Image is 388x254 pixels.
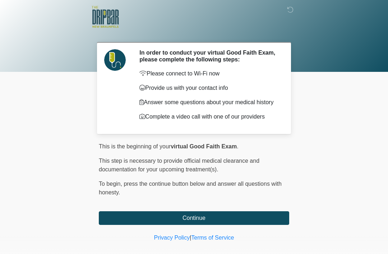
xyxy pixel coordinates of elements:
img: Agent Avatar [104,49,126,71]
p: Please connect to Wi-Fi now [139,69,278,78]
p: Complete a video call with one of our providers [139,112,278,121]
h2: In order to conduct your virtual Good Faith Exam, please complete the following steps: [139,49,278,63]
span: . [237,143,238,149]
p: Provide us with your contact info [139,84,278,92]
span: To begin, [99,181,124,187]
a: Privacy Policy [154,235,190,241]
span: This step is necessary to provide official medical clearance and documentation for your upcoming ... [99,158,259,172]
a: | [190,235,191,241]
span: This is the beginning of your [99,143,171,149]
a: Terms of Service [191,235,234,241]
strong: virtual Good Faith Exam [171,143,237,149]
img: The DRIPBaR - New Braunfels Logo [92,5,119,29]
button: Continue [99,211,289,225]
span: press the continue button below and answer all questions with honesty. [99,181,282,195]
p: Answer some questions about your medical history [139,98,278,107]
